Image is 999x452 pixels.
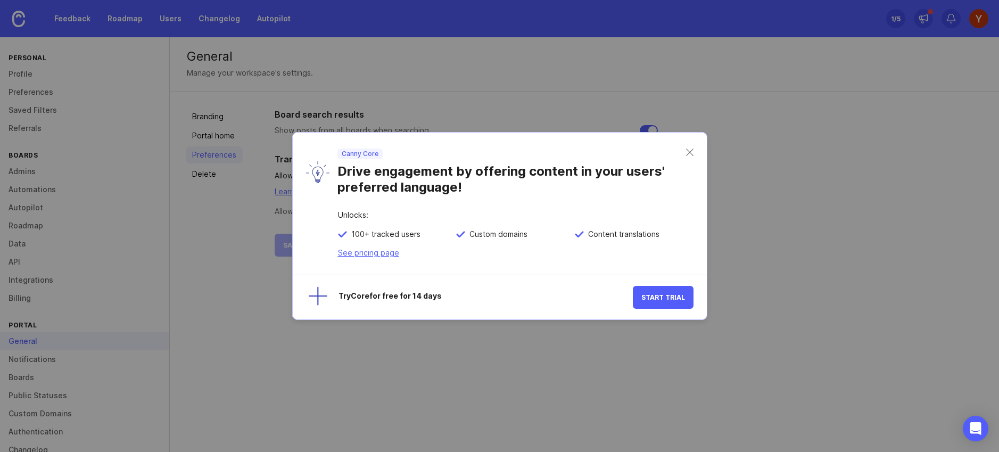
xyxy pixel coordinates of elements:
[465,229,527,239] span: Custom domains
[633,286,693,309] button: Start Trial
[338,248,399,257] a: See pricing page
[342,150,378,158] p: Canny Core
[338,292,633,302] div: Try Core for free for 14 days
[347,229,420,239] span: 100+ tracked users
[337,159,686,195] div: Drive engagement by offering content in your users' preferred language!
[306,161,329,183] img: lyW0TRAiArAAAAAASUVORK5CYII=
[641,293,685,301] span: Start Trial
[584,229,659,239] span: Content translations
[338,211,693,229] div: Unlocks:
[963,416,988,441] div: Open Intercom Messenger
